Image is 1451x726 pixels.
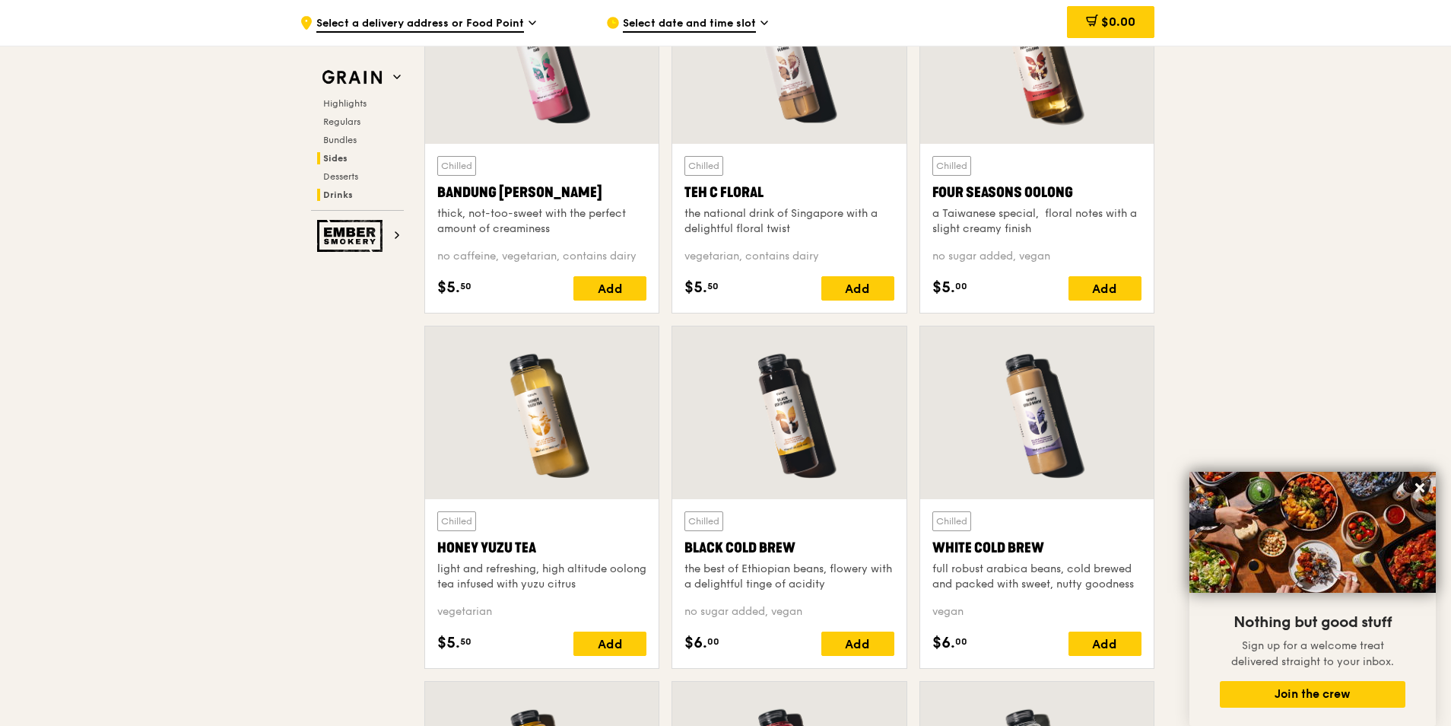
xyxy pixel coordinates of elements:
[323,98,367,109] span: Highlights
[1231,639,1394,668] span: Sign up for a welcome treat delivered straight to your inbox.
[684,276,707,299] span: $5.
[1101,14,1135,29] span: $0.00
[684,511,723,531] div: Chilled
[955,635,967,648] span: 00
[460,280,471,292] span: 50
[437,206,646,237] div: thick, not-too-sweet with the perfect amount of creaminess
[437,156,476,176] div: Chilled
[821,276,894,301] div: Add
[573,632,646,656] div: Add
[1068,276,1141,301] div: Add
[684,562,894,592] div: the best of Ethiopian beans, flowery with a delightful tinge of acidity
[932,206,1141,237] div: a Taiwanese special, floral notes with a slight creamy finish
[1189,472,1436,593] img: DSC07876-Edit02-Large.jpeg
[707,635,719,648] span: 00
[323,135,357,145] span: Bundles
[684,632,707,654] span: $6.
[821,632,894,656] div: Add
[437,182,646,203] div: Bandung [PERSON_NAME]
[955,280,967,292] span: 00
[323,171,358,182] span: Desserts
[684,156,723,176] div: Chilled
[932,632,955,654] span: $6.
[437,511,476,531] div: Chilled
[437,276,460,299] span: $5.
[1234,613,1392,632] span: Nothing but good stuff
[932,511,971,531] div: Chilled
[684,182,894,203] div: Teh C Floral
[932,537,1141,559] div: White Cold Brew
[437,562,646,592] div: light and refreshing, high altitude oolong tea infused with yuzu citrus
[1220,681,1405,708] button: Join the crew
[932,604,1141,619] div: vegan
[684,249,894,264] div: vegetarian, contains dairy
[573,276,646,301] div: Add
[932,249,1141,264] div: no sugar added, vegan
[323,189,353,200] span: Drinks
[317,220,387,252] img: Ember Smokery web logo
[460,635,471,648] span: 50
[316,16,524,33] span: Select a delivery address or Food Point
[707,280,719,292] span: 50
[1408,476,1432,500] button: Close
[323,116,360,127] span: Regulars
[317,64,387,91] img: Grain web logo
[684,604,894,619] div: no sugar added, vegan
[323,153,348,164] span: Sides
[932,156,971,176] div: Chilled
[932,276,955,299] span: $5.
[684,537,894,559] div: Black Cold Brew
[623,16,756,33] span: Select date and time slot
[437,249,646,264] div: no caffeine, vegetarian, contains dairy
[932,182,1141,203] div: Four Seasons Oolong
[437,537,646,559] div: Honey Yuzu Tea
[1068,632,1141,656] div: Add
[437,632,460,654] span: $5.
[684,206,894,237] div: the national drink of Singapore with a delightful floral twist
[932,562,1141,592] div: full robust arabica beans, cold brewed and packed with sweet, nutty goodness
[437,604,646,619] div: vegetarian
